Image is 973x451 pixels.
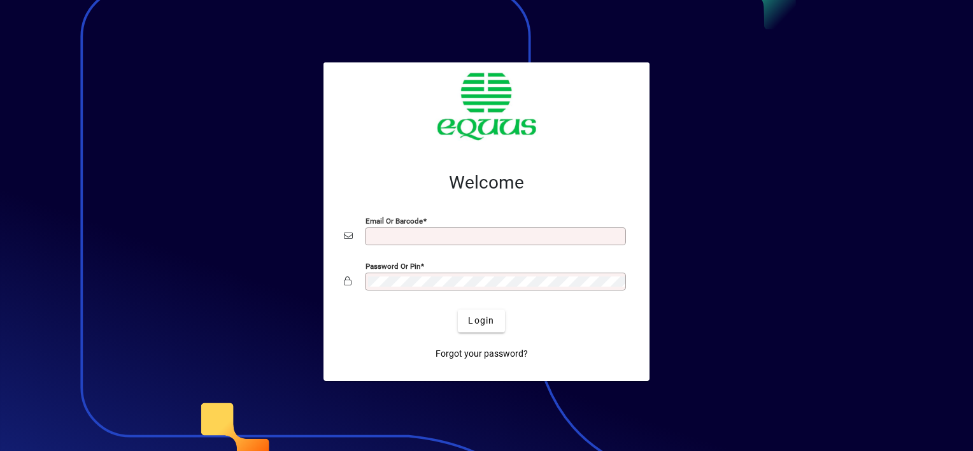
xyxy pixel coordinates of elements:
span: Login [468,314,494,327]
a: Forgot your password? [430,343,533,366]
button: Login [458,310,504,333]
span: Forgot your password? [436,347,528,361]
mat-label: Email or Barcode [366,216,423,225]
h2: Welcome [344,172,629,194]
mat-label: Password or Pin [366,261,420,270]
